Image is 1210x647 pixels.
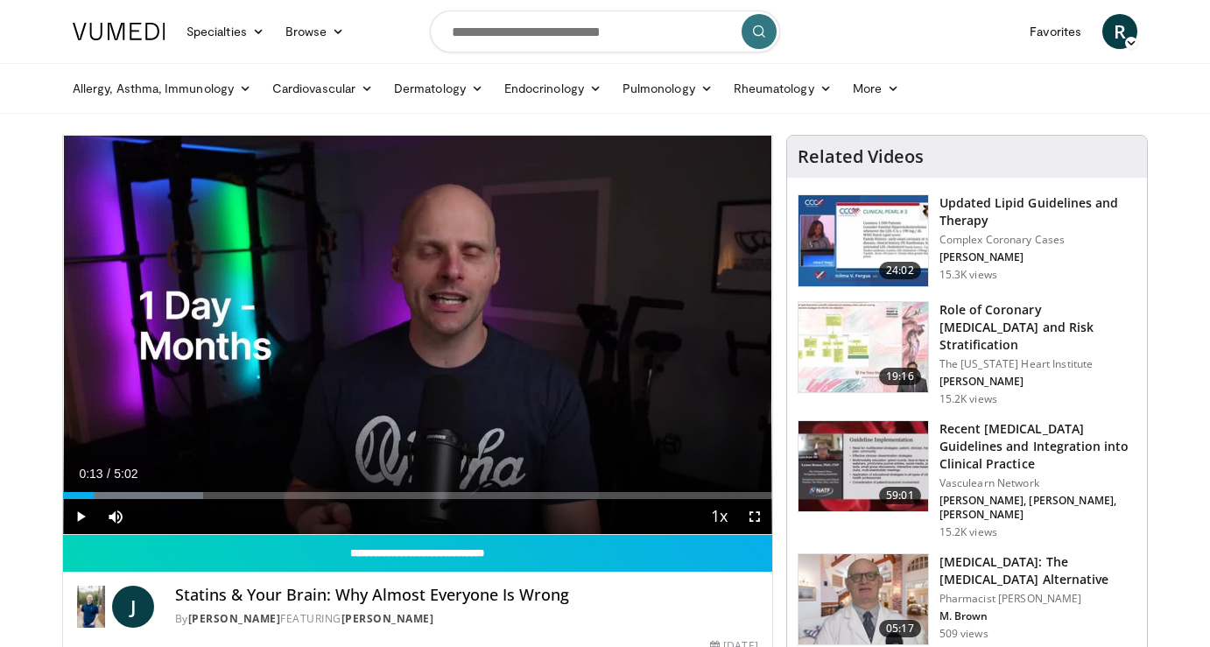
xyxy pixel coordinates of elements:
[702,499,737,534] button: Playback Rate
[939,627,988,641] p: 509 views
[798,302,928,393] img: 1efa8c99-7b8a-4ab5-a569-1c219ae7bd2c.150x105_q85_crop-smart_upscale.jpg
[798,301,1136,406] a: 19:16 Role of Coronary [MEDICAL_DATA] and Risk Stratification The [US_STATE] Heart Institute [PER...
[723,71,842,106] a: Rheumatology
[798,553,1136,646] a: 05:17 [MEDICAL_DATA]: The [MEDICAL_DATA] Alternative Pharmacist [PERSON_NAME] M. Brown 509 views
[77,586,105,628] img: Dr. Jordan Rennicke
[939,494,1136,522] p: [PERSON_NAME], [PERSON_NAME], [PERSON_NAME]
[63,492,772,499] div: Progress Bar
[112,586,154,628] a: J
[175,611,758,627] div: By FEATURING
[73,23,165,40] img: VuMedi Logo
[798,554,928,645] img: ce9609b9-a9bf-4b08-84dd-8eeb8ab29fc6.150x105_q85_crop-smart_upscale.jpg
[939,194,1136,229] h3: Updated Lipid Guidelines and Therapy
[798,420,1136,539] a: 59:01 Recent [MEDICAL_DATA] Guidelines and Integration into Clinical Practice Vasculearn Network ...
[939,553,1136,588] h3: [MEDICAL_DATA]: The [MEDICAL_DATA] Alternative
[939,250,1136,264] p: [PERSON_NAME]
[939,357,1136,371] p: The [US_STATE] Heart Institute
[798,195,928,286] img: 77f671eb-9394-4acc-bc78-a9f077f94e00.150x105_q85_crop-smart_upscale.jpg
[939,268,997,282] p: 15.3K views
[62,71,262,106] a: Allergy, Asthma, Immunology
[612,71,723,106] a: Pulmonology
[798,194,1136,287] a: 24:02 Updated Lipid Guidelines and Therapy Complex Coronary Cases [PERSON_NAME] 15.3K views
[175,586,758,605] h4: Statins & Your Brain: Why Almost Everyone Is Wrong
[879,620,921,637] span: 05:17
[1102,14,1137,49] a: R
[939,609,1136,623] p: M. Brown
[1019,14,1092,49] a: Favorites
[798,421,928,512] img: 87825f19-cf4c-4b91-bba1-ce218758c6bb.150x105_q85_crop-smart_upscale.jpg
[879,487,921,504] span: 59:01
[798,146,924,167] h4: Related Videos
[737,499,772,534] button: Fullscreen
[107,467,110,481] span: /
[939,392,997,406] p: 15.2K views
[494,71,612,106] a: Endocrinology
[262,71,383,106] a: Cardiovascular
[275,14,355,49] a: Browse
[98,499,133,534] button: Mute
[430,11,780,53] input: Search topics, interventions
[114,467,137,481] span: 5:02
[939,592,1136,606] p: Pharmacist [PERSON_NAME]
[879,368,921,385] span: 19:16
[939,301,1136,354] h3: Role of Coronary [MEDICAL_DATA] and Risk Stratification
[939,233,1136,247] p: Complex Coronary Cases
[879,262,921,279] span: 24:02
[842,71,910,106] a: More
[939,476,1136,490] p: Vasculearn Network
[383,71,494,106] a: Dermatology
[341,611,434,626] a: [PERSON_NAME]
[63,499,98,534] button: Play
[79,467,102,481] span: 0:13
[939,525,997,539] p: 15.2K views
[176,14,275,49] a: Specialties
[939,420,1136,473] h3: Recent [MEDICAL_DATA] Guidelines and Integration into Clinical Practice
[188,611,281,626] a: [PERSON_NAME]
[63,136,772,535] video-js: Video Player
[939,375,1136,389] p: [PERSON_NAME]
